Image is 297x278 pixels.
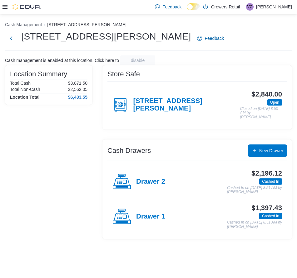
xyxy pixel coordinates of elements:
[47,22,126,27] button: [STREET_ADDRESS][PERSON_NAME]
[5,21,292,29] nav: An example of EuiBreadcrumbs
[259,213,282,219] span: Cashed In
[21,30,191,43] h1: [STREET_ADDRESS][PERSON_NAME]
[68,81,87,86] p: $3,871.50
[246,3,254,11] div: Valene Corbin
[68,87,87,92] p: $2,562.05
[256,3,292,11] p: [PERSON_NAME]
[251,204,282,212] h3: $1,397.43
[10,70,67,78] h3: Location Summary
[251,170,282,177] h3: $2,196.12
[259,178,282,185] span: Cashed In
[120,55,155,65] button: disable
[259,148,283,154] span: New Drawer
[248,144,287,157] button: New Drawer
[187,3,200,10] input: Dark Mode
[133,97,240,113] h4: [STREET_ADDRESS][PERSON_NAME]
[242,3,244,11] p: |
[136,213,165,221] h4: Drawer 1
[10,87,40,92] h6: Total Non-Cash
[5,22,42,27] button: Cash Management
[227,186,282,194] p: Cashed In on [DATE] 8:51 AM by [PERSON_NAME]
[12,4,41,10] img: Cova
[247,3,253,11] span: VC
[107,147,151,154] h3: Cash Drawers
[131,57,145,64] span: disable
[262,213,279,219] span: Cashed In
[240,107,282,120] p: Closed on [DATE] 8:50 AM by [PERSON_NAME]
[227,220,282,229] p: Cashed In on [DATE] 8:51 AM by [PERSON_NAME]
[262,179,279,184] span: Cashed In
[68,95,87,100] h4: $6,433.55
[251,91,282,98] h3: $2,840.00
[136,178,165,186] h4: Drawer 2
[270,100,279,105] span: Open
[107,70,140,78] h3: Store Safe
[162,4,181,10] span: Feedback
[195,32,226,45] a: Feedback
[5,32,17,45] button: Next
[267,99,282,106] span: Open
[152,1,184,13] a: Feedback
[211,3,240,11] p: Growers Retail
[5,58,119,63] p: Cash management is enabled at this location. Click here to
[10,95,40,100] h4: Location Total
[205,35,224,41] span: Feedback
[10,81,31,86] h6: Total Cash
